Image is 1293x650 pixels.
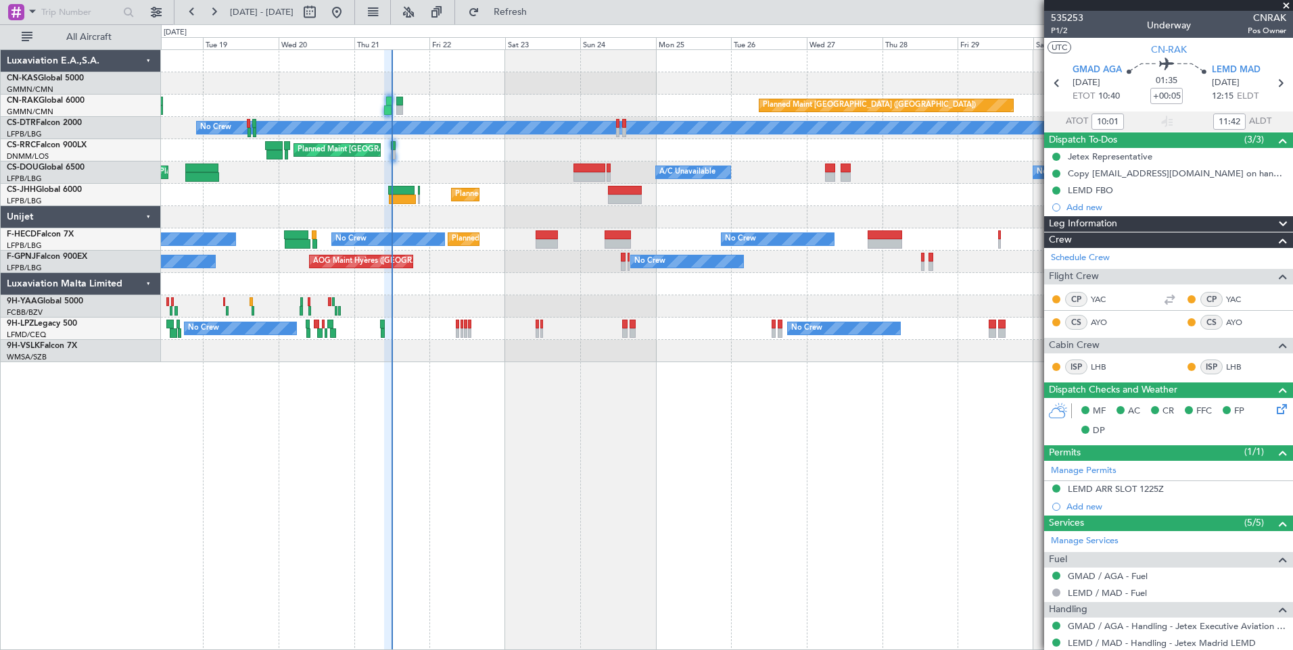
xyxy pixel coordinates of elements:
[41,2,119,22] input: Trip Number
[482,7,539,17] span: Refresh
[15,26,147,48] button: All Aircraft
[883,37,958,49] div: Thu 28
[1051,464,1116,478] a: Manage Permits
[1051,534,1119,548] a: Manage Services
[7,107,53,117] a: GMMN/CMN
[7,297,37,305] span: 9H-YAA
[35,32,143,42] span: All Aircraft
[1226,361,1256,373] a: LHB
[1033,37,1109,49] div: Sat 30
[7,230,37,239] span: F-HECD
[1248,11,1286,25] span: CNRAK
[1066,501,1286,512] div: Add new
[1237,90,1259,103] span: ELDT
[659,162,715,182] div: A/C Unavailable
[1073,90,1095,103] span: ETOT
[1213,114,1246,130] input: --:--
[580,37,656,49] div: Sun 24
[230,6,293,18] span: [DATE] - [DATE]
[1068,184,1113,196] div: LEMD FBO
[7,164,39,172] span: CS-DOU
[335,229,367,249] div: No Crew
[1065,315,1087,330] div: CS
[354,37,430,49] div: Thu 21
[203,37,279,49] div: Tue 19
[1244,445,1264,459] span: (1/1)
[7,352,47,362] a: WMSA/SZB
[1068,483,1164,495] div: LEMD ARR SLOT 1225Z
[7,320,77,328] a: 9H-LPZLegacy 500
[1091,293,1121,305] a: YAC
[7,97,85,105] a: CN-RAKGlobal 6000
[1066,115,1088,128] span: ATOT
[7,253,36,261] span: F-GPNJ
[1073,64,1122,77] span: GMAD AGA
[725,229,756,249] div: No Crew
[1248,25,1286,36] span: Pos Owner
[164,27,187,39] div: [DATE]
[1049,269,1099,284] span: Flight Crew
[279,37,354,49] div: Wed 20
[1234,405,1244,418] span: FP
[7,164,85,172] a: CS-DOUGlobal 6500
[7,342,40,350] span: 9H-VSLK
[7,84,53,95] a: GMMN/CMN
[1051,11,1083,25] span: 535253
[1068,168,1286,179] div: Copy [EMAIL_ADDRESS][DOMAIN_NAME] on handling requests
[1093,424,1105,438] span: DP
[958,37,1033,49] div: Fri 29
[1200,315,1223,330] div: CS
[7,330,46,340] a: LFMD/CEQ
[7,263,42,273] a: LFPB/LBG
[1051,251,1110,265] a: Schedule Crew
[7,186,36,194] span: CS-JHH
[7,186,82,194] a: CS-JHHGlobal 6000
[1049,552,1067,568] span: Fuel
[7,119,36,127] span: CS-DTR
[1162,405,1174,418] span: CR
[1212,76,1240,90] span: [DATE]
[1068,637,1256,649] a: LEMD / MAD - Handling - Jetex Madrid LEMD
[298,140,511,160] div: Planned Maint [GEOGRAPHIC_DATA] ([GEOGRAPHIC_DATA])
[1128,405,1140,418] span: AC
[1244,516,1264,530] span: (5/5)
[7,129,42,139] a: LFPB/LBG
[1091,361,1121,373] a: LHB
[462,1,543,23] button: Refresh
[1226,316,1256,328] a: AYO
[1200,292,1223,307] div: CP
[1156,74,1177,88] span: 01:35
[7,253,87,261] a: F-GPNJFalcon 900EX
[7,119,82,127] a: CS-DTRFalcon 2000
[1049,132,1117,148] span: Dispatch To-Dos
[1065,292,1087,307] div: CP
[634,251,665,272] div: No Crew
[505,37,581,49] div: Sat 23
[1049,516,1084,531] span: Services
[7,342,77,350] a: 9H-VSLKFalcon 7X
[1049,445,1081,461] span: Permits
[1249,115,1271,128] span: ALDT
[452,229,665,249] div: Planned Maint [GEOGRAPHIC_DATA] ([GEOGRAPHIC_DATA])
[1037,162,1068,182] div: No Crew
[1065,359,1087,374] div: ISP
[7,151,49,161] a: DNMM/LOS
[128,37,204,49] div: Mon 18
[791,318,822,339] div: No Crew
[1049,602,1087,618] span: Handling
[1091,316,1121,328] a: AYO
[7,74,84,82] a: CN-KASGlobal 5000
[1147,18,1191,32] div: Underway
[1212,64,1261,77] span: LEMD MAD
[763,95,976,116] div: Planned Maint [GEOGRAPHIC_DATA] ([GEOGRAPHIC_DATA])
[1068,587,1147,599] a: LEMD / MAD - Fuel
[7,141,87,149] a: CS-RRCFalcon 900LX
[7,196,42,206] a: LFPB/LBG
[7,307,43,318] a: FCBB/BZV
[1196,405,1212,418] span: FFC
[1049,232,1072,248] span: Crew
[1091,114,1124,130] input: --:--
[1226,293,1256,305] a: YAC
[1068,151,1152,162] div: Jetex Representative
[1066,201,1286,213] div: Add new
